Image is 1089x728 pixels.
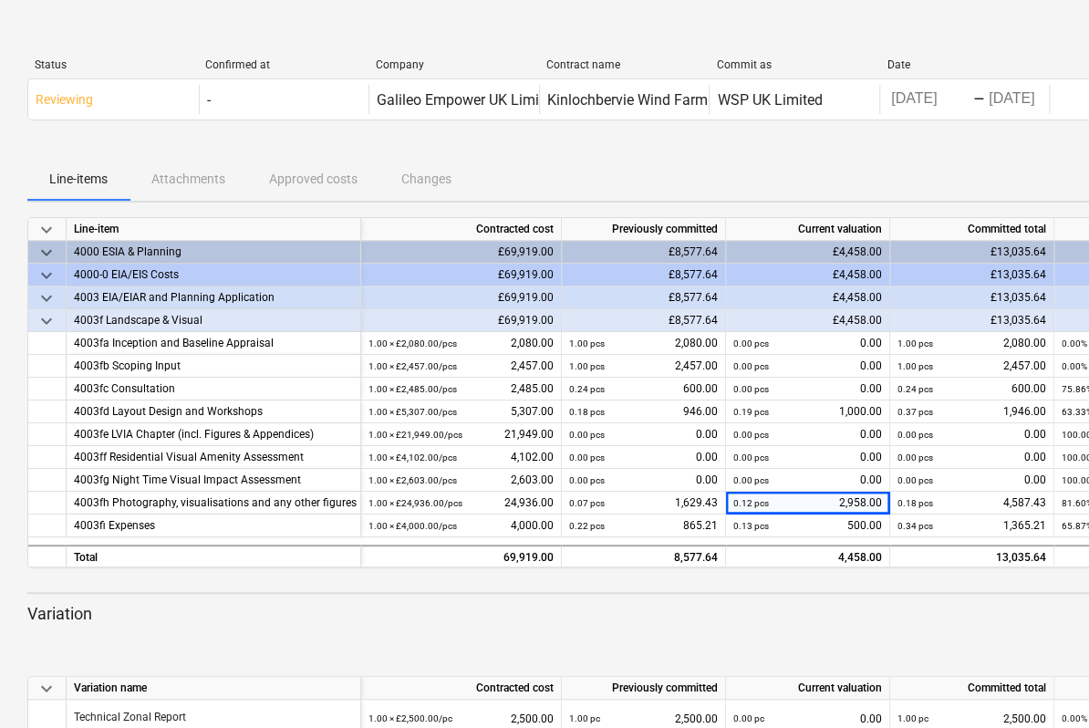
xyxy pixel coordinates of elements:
[368,446,554,469] div: 4,102.00
[74,469,353,492] div: 4003fg Night Time Visual Impact Assessment
[985,87,1071,112] input: End Date
[1062,361,1087,371] small: 0.00%
[887,87,973,112] input: Start Date
[569,384,605,394] small: 0.24 pcs
[726,264,890,286] div: £4,458.00
[361,286,562,309] div: £69,919.00
[569,521,605,531] small: 0.22 pcs
[368,452,457,463] small: 1.00 × £4,102.00 / pcs
[890,218,1054,241] div: Committed total
[361,309,562,332] div: £69,919.00
[368,498,462,508] small: 1.00 × £24,936.00 / pcs
[733,515,882,537] div: 500.00
[36,265,57,286] span: keyboard_arrow_down
[897,498,933,508] small: 0.18 pcs
[67,677,361,700] div: Variation name
[569,446,718,469] div: 0.00
[49,170,108,189] p: Line-items
[569,378,718,400] div: 600.00
[74,309,353,332] div: 4003f Landscape & Visual
[897,521,933,531] small: 0.34 pcs
[733,475,769,485] small: 0.00 pcs
[361,218,562,241] div: Contracted cost
[368,515,554,537] div: 4,000.00
[368,475,457,485] small: 1.00 × £2,603.00 / pcs
[569,400,718,423] div: 946.00
[733,492,882,515] div: 2,958.00
[35,58,191,71] div: Status
[890,241,1054,264] div: £13,035.64
[562,264,726,286] div: £8,577.64
[74,400,353,423] div: 4003fd Layout Design and Workshops
[368,378,554,400] div: 2,485.00
[546,58,702,71] div: Contract name
[733,361,769,371] small: 0.00 pcs
[733,378,882,400] div: 0.00
[726,218,890,241] div: Current valuation
[569,423,718,446] div: 0.00
[361,241,562,264] div: £69,919.00
[74,355,353,378] div: 4003fb Scoping Input
[733,452,769,463] small: 0.00 pcs
[569,713,600,723] small: 1.00 pc
[897,423,1046,446] div: 0.00
[733,355,882,378] div: 0.00
[733,713,764,723] small: 0.00 pc
[897,713,928,723] small: 1.00 pc
[569,355,718,378] div: 2,457.00
[569,498,605,508] small: 0.07 pcs
[897,338,933,348] small: 1.00 pcs
[733,423,882,446] div: 0.00
[733,407,769,417] small: 0.19 pcs
[897,407,933,417] small: 0.37 pcs
[726,241,890,264] div: £4,458.00
[733,430,769,440] small: 0.00 pcs
[562,218,726,241] div: Previously committed
[733,546,882,569] div: 4,458.00
[562,286,726,309] div: £8,577.64
[733,332,882,355] div: 0.00
[36,90,93,109] p: Reviewing
[368,469,554,492] div: 2,603.00
[569,430,605,440] small: 0.00 pcs
[890,286,1054,309] div: £13,035.64
[368,492,554,515] div: 24,936.00
[74,332,353,355] div: 4003fa Inception and Baseline Appraisal
[733,446,882,469] div: 0.00
[368,407,457,417] small: 1.00 × £5,307.00 / pcs
[36,678,57,700] span: keyboard_arrow_down
[897,378,1046,400] div: 600.00
[36,287,57,309] span: keyboard_arrow_down
[74,241,353,264] div: 4000 ESIA & Planning
[887,58,1042,71] div: Date
[973,94,985,105] div: -
[726,309,890,332] div: £4,458.00
[368,355,554,378] div: 2,457.00
[897,400,1046,423] div: 1,946.00
[36,219,57,241] span: keyboard_arrow_down
[74,446,353,469] div: 4003ff Residential Visual Amenity Assessment
[726,677,890,700] div: Current valuation
[897,361,933,371] small: 1.00 pcs
[36,242,57,264] span: keyboard_arrow_down
[74,515,353,537] div: 4003fi Expenses
[361,677,562,700] div: Contracted cost
[897,515,1046,537] div: 1,365.21
[897,430,933,440] small: 0.00 pcs
[569,475,605,485] small: 0.00 pcs
[890,309,1054,332] div: £13,035.64
[569,492,718,515] div: 1,629.43
[716,58,872,71] div: Commit as
[569,338,605,348] small: 1.00 pcs
[368,361,457,371] small: 1.00 × £2,457.00 / pcs
[569,332,718,355] div: 2,080.00
[733,400,882,423] div: 1,000.00
[897,355,1046,378] div: 2,457.00
[897,452,933,463] small: 0.00 pcs
[733,521,769,531] small: 0.13 pcs
[74,710,186,725] p: Technical Zonal Report
[717,91,822,109] div: WSP UK Limited
[368,546,554,569] div: 69,919.00
[376,58,532,71] div: Company
[368,332,554,355] div: 2,080.00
